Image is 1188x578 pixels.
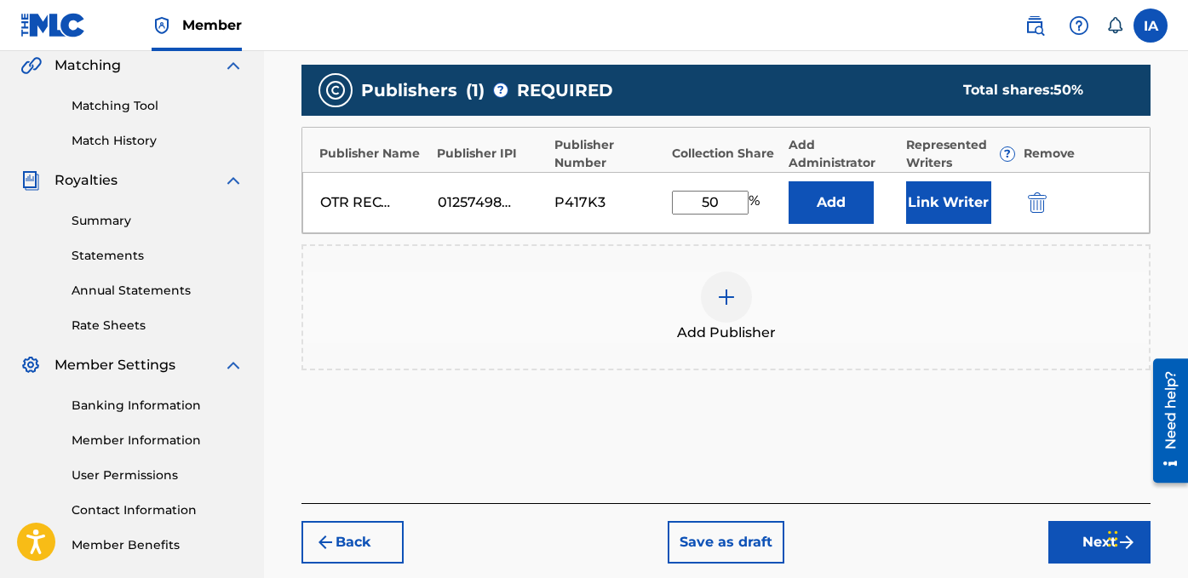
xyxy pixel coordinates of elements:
[1106,17,1123,34] div: Notifications
[55,170,118,191] span: Royalties
[1018,9,1052,43] a: Public Search
[72,212,244,230] a: Summary
[182,15,242,35] span: Member
[716,287,737,307] img: add
[72,501,244,519] a: Contact Information
[1062,9,1096,43] div: Help
[72,97,244,115] a: Matching Tool
[1133,9,1168,43] div: User Menu
[72,397,244,415] a: Banking Information
[72,247,244,265] a: Statements
[319,145,428,163] div: Publisher Name
[72,282,244,300] a: Annual Statements
[1108,513,1118,564] div: Drag
[223,170,244,191] img: expand
[466,77,485,103] span: ( 1 )
[672,145,781,163] div: Collection Share
[437,145,546,163] div: Publisher IPI
[361,77,457,103] span: Publishers
[906,136,1015,172] div: Represented Writers
[1048,521,1151,564] button: Next
[20,355,41,375] img: Member Settings
[789,181,874,224] button: Add
[1024,15,1045,36] img: search
[315,532,336,552] img: 7ee5dd4eb1f8a8e3ef2f.svg
[72,132,244,150] a: Match History
[1001,147,1014,161] span: ?
[494,83,508,97] span: ?
[55,355,175,375] span: Member Settings
[72,466,244,484] a: User Permissions
[20,13,86,37] img: MLC Logo
[1069,15,1089,36] img: help
[1024,145,1133,163] div: Remove
[1140,352,1188,489] iframe: Resource Center
[55,55,121,76] span: Matching
[906,181,991,224] button: Link Writer
[223,355,244,375] img: expand
[668,521,784,564] button: Save as draft
[963,80,1116,100] div: Total shares:
[1028,192,1047,213] img: 12a2ab48e56ec057fbd8.svg
[554,136,663,172] div: Publisher Number
[72,536,244,554] a: Member Benefits
[749,191,764,215] span: %
[517,77,613,103] span: REQUIRED
[1053,82,1083,98] span: 50 %
[789,136,898,172] div: Add Administrator
[152,15,172,36] img: Top Rightsholder
[223,55,244,76] img: expand
[325,80,346,100] img: publishers
[72,432,244,449] a: Member Information
[677,323,776,343] span: Add Publisher
[72,317,244,335] a: Rate Sheets
[20,55,42,76] img: Matching
[1103,496,1188,578] iframe: Chat Widget
[20,170,41,191] img: Royalties
[301,521,404,564] button: Back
